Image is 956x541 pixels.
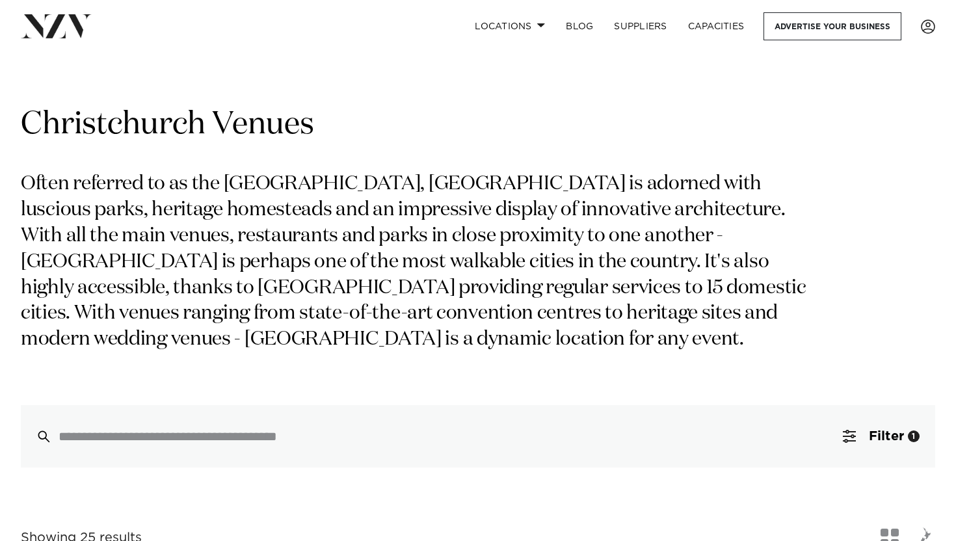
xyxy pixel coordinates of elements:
button: Filter1 [827,405,935,468]
a: Advertise your business [763,12,901,40]
a: BLOG [555,12,604,40]
div: 1 [908,430,920,442]
span: Filter [869,430,904,443]
a: SUPPLIERS [604,12,677,40]
p: Often referred to as the [GEOGRAPHIC_DATA], [GEOGRAPHIC_DATA] is adorned with luscious parks, her... [21,172,825,353]
h1: Christchurch Venues [21,105,935,146]
img: nzv-logo.png [21,14,92,38]
a: Locations [464,12,555,40]
a: Capacities [678,12,755,40]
